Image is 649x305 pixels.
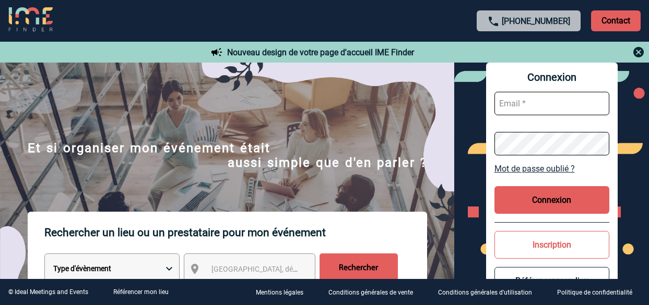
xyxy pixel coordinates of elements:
[320,287,430,297] a: Conditions générales de vente
[487,15,500,28] img: call-24-px.png
[494,267,609,295] button: Référencer mon lieu
[247,287,320,297] a: Mentions légales
[494,71,609,83] span: Connexion
[430,287,549,297] a: Conditions générales d'utilisation
[328,289,413,297] p: Conditions générales de vente
[113,288,169,296] a: Référencer mon lieu
[549,287,649,297] a: Politique de confidentialité
[256,289,303,297] p: Mentions légales
[494,231,609,259] button: Inscription
[320,253,398,283] input: Rechercher
[494,92,609,115] input: Email *
[591,10,641,31] p: Contact
[8,288,88,296] div: © Ideal Meetings and Events
[211,265,357,273] span: [GEOGRAPHIC_DATA], département, région...
[502,16,570,26] a: [PHONE_NUMBER]
[44,212,427,253] p: Rechercher un lieu ou un prestataire pour mon événement
[557,289,632,297] p: Politique de confidentialité
[494,164,609,174] a: Mot de passe oublié ?
[438,289,532,297] p: Conditions générales d'utilisation
[494,186,609,214] button: Connexion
